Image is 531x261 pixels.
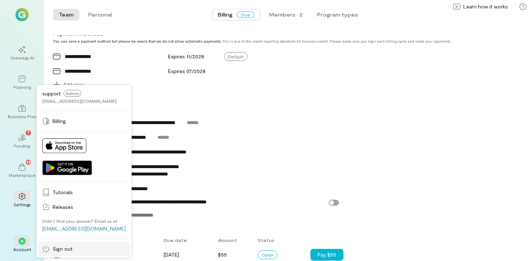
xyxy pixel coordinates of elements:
span: Expires 07/2028 [168,68,206,74]
a: Funding [9,128,35,155]
div: Due date [159,233,213,247]
span: Sign out [53,245,126,253]
button: Pay $55 [310,249,343,261]
img: Download on App Store [42,138,86,153]
div: Marketplace [9,172,36,178]
span: Admin [64,90,81,97]
span: Billing [53,117,126,125]
button: BillingDue [212,9,260,21]
span: 13 [26,159,31,165]
button: Personal [82,9,118,21]
a: Planning [9,69,35,96]
span: Expires 11/2028 [168,53,204,59]
span: Add new [63,81,83,88]
a: Sign out [38,242,130,256]
div: Status [253,233,310,247]
div: Funding [14,143,30,149]
div: Didn’t find your answer? Email us at [42,218,117,224]
a: Billing [38,114,130,128]
span: support [42,90,61,97]
a: Business Plan [9,99,35,125]
span: $55 [218,251,227,258]
span: Due [237,11,254,18]
div: Amount [214,233,254,247]
a: Tutorials [38,185,130,200]
div: Planning [13,84,31,90]
a: [EMAIL_ADDRESS][DOMAIN_NAME] [42,225,126,232]
button: Members · 2 [263,9,308,21]
span: Default [224,52,247,61]
div: [EMAIL_ADDRESS][DOMAIN_NAME] [42,98,117,104]
a: Releases [38,200,130,214]
div: Growegy AI [10,55,34,61]
a: Marketplace [9,157,35,184]
div: Open [258,250,277,259]
div: Settings [14,202,31,207]
div: This is due to the credit reporting standards for business credit. Please make sure you login eac... [53,39,480,43]
div: Business Plan [8,113,36,119]
span: Learn how it works [463,3,508,10]
a: Settings [9,187,35,213]
div: *Account [9,232,35,258]
span: [DATE] [164,251,179,258]
span: Billing [218,11,232,18]
strong: You can save a payment method but please be aware that we do not allow automatic payments. [53,39,221,43]
a: Growegy AI [9,40,35,66]
div: Account [13,246,31,252]
button: Program types [311,9,364,21]
button: Team [53,9,79,21]
img: Get it on Google Play [42,160,92,175]
span: Releases [53,203,126,211]
span: 7 [27,129,30,136]
span: Tutorials [53,189,126,196]
div: Members · 2 [269,11,302,18]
